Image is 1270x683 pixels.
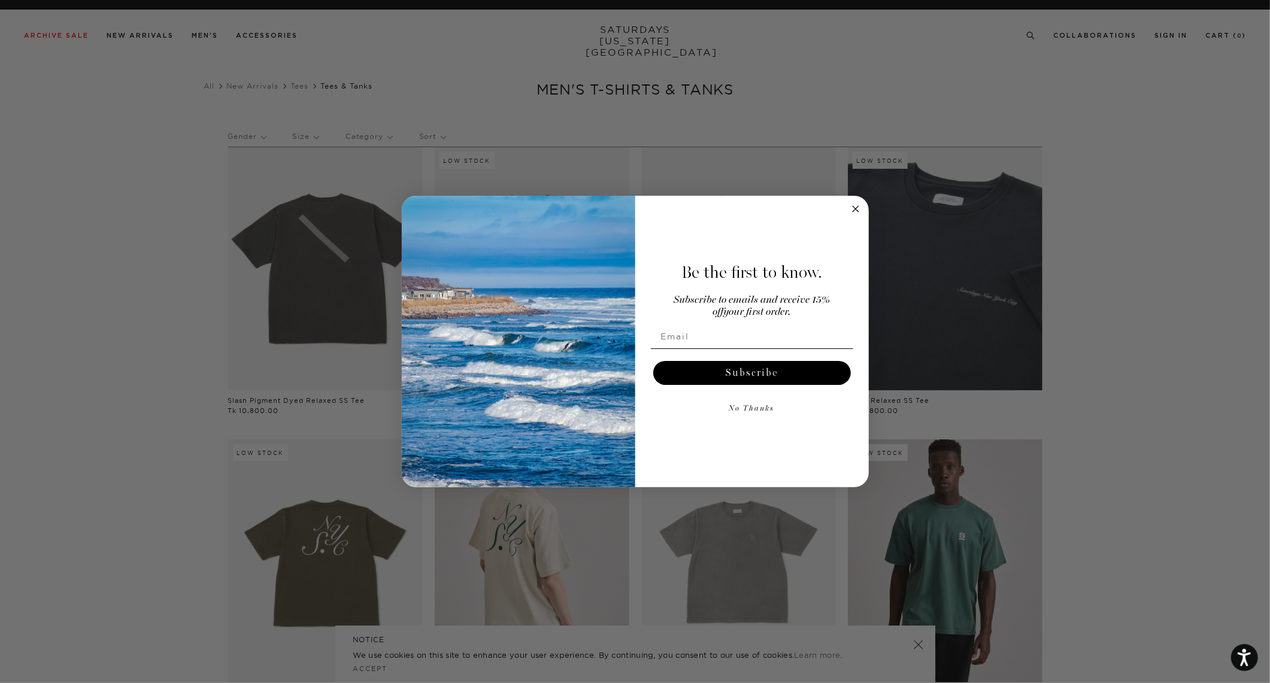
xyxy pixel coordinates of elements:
[681,262,822,283] span: Be the first to know.
[651,324,853,348] input: Email
[724,307,791,317] span: your first order.
[402,196,635,488] img: 125c788d-000d-4f3e-b05a-1b92b2a23ec9.jpeg
[713,307,724,317] span: off
[651,397,853,421] button: No Thanks
[651,348,853,349] img: underline
[653,361,851,385] button: Subscribe
[674,295,830,305] span: Subscribe to emails and receive 15%
[848,202,863,216] button: Close dialog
